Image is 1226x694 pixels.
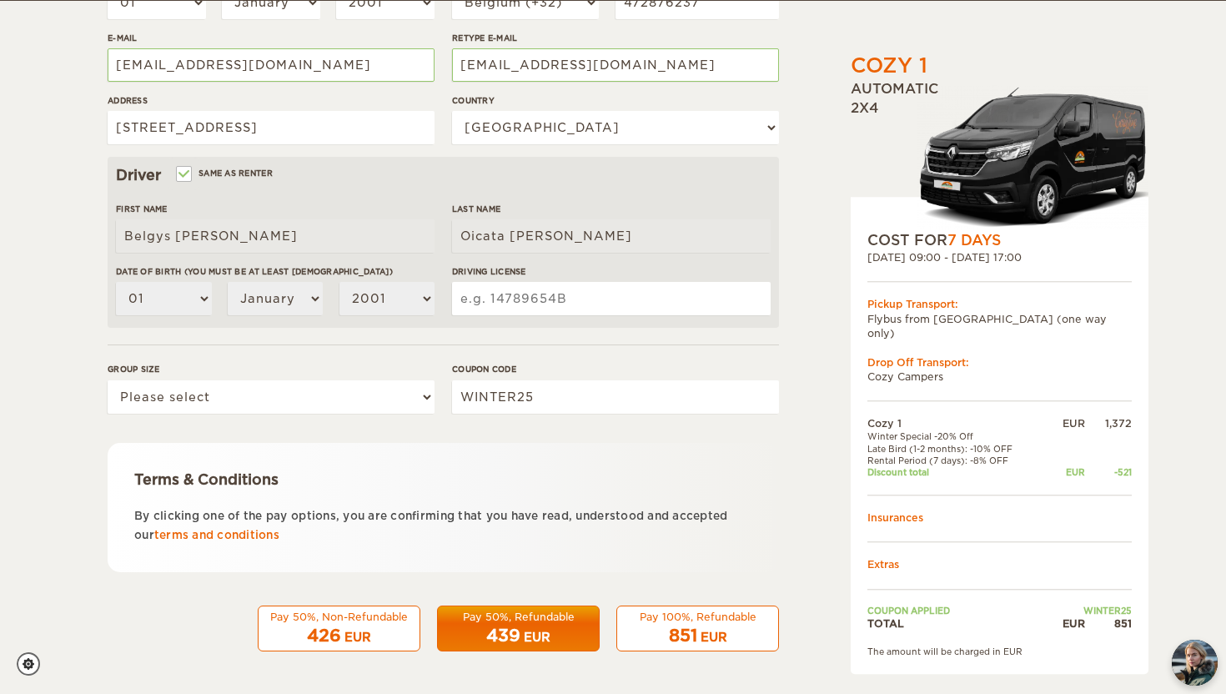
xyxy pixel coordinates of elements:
input: e.g. William [116,219,435,253]
p: By clicking one of the pay options, you are confirming that you have read, understood and accepte... [134,506,752,546]
div: Automatic 2x4 [851,81,1148,231]
div: EUR [701,629,727,646]
td: Winter Special -20% Off [867,431,1047,443]
div: Terms & Conditions [134,470,752,490]
td: Rental Period (7 days): -8% OFF [867,455,1047,466]
div: EUR [1047,466,1085,478]
div: COST FOR [867,230,1132,250]
div: 851 [1085,616,1132,631]
label: Date of birth (You must be at least [DEMOGRAPHIC_DATA]) [116,265,435,278]
td: WINTER25 [1047,605,1132,616]
input: e.g. example@example.com [108,48,435,82]
label: Group size [108,363,435,375]
div: Drop Off Transport: [867,355,1132,370]
div: EUR [344,629,371,646]
input: e.g. 14789654B [452,282,771,315]
button: Pay 100%, Refundable 851 EUR [616,606,779,652]
td: Late Bird (1-2 months): -10% OFF [867,443,1047,455]
input: e.g. Smith [452,219,771,253]
td: Cozy 1 [867,416,1047,430]
a: Cookie settings [17,652,51,676]
input: Same as renter [178,170,188,181]
label: First Name [116,203,435,215]
label: E-mail [108,32,435,44]
span: 851 [669,626,697,646]
div: The amount will be charged in EUR [867,646,1132,657]
div: Pickup Transport: [867,298,1132,312]
button: Pay 50%, Non-Refundable 426 EUR [258,606,420,652]
span: 426 [307,626,341,646]
img: Freyja at Cozy Campers [1172,640,1218,686]
label: Address [108,94,435,107]
img: Stuttur-m-c-logo-2.png [917,85,1148,230]
button: Pay 50%, Refundable 439 EUR [437,606,600,652]
div: 1,372 [1085,416,1132,430]
label: Country [452,94,779,107]
label: Retype E-mail [452,32,779,44]
div: Cozy 1 [851,52,927,80]
div: [DATE] 09:00 - [DATE] 17:00 [867,251,1132,265]
input: e.g. Street, City, Zip Code [108,111,435,144]
td: Insurances [867,511,1132,526]
div: EUR [1047,416,1085,430]
td: Discount total [867,466,1047,478]
span: 439 [486,626,520,646]
td: Cozy Campers [867,370,1132,384]
td: TOTAL [867,616,1047,631]
div: -521 [1085,466,1132,478]
td: Coupon applied [867,605,1047,616]
label: Last Name [452,203,771,215]
td: Extras [867,558,1132,572]
div: Pay 50%, Refundable [448,610,589,624]
div: EUR [1047,616,1085,631]
span: 7 Days [947,232,1001,249]
div: Driver [116,165,771,185]
label: Same as renter [178,165,273,181]
label: Driving License [452,265,771,278]
button: chat-button [1172,640,1218,686]
div: Pay 50%, Non-Refundable [269,610,410,624]
div: EUR [524,629,550,646]
td: Flybus from [GEOGRAPHIC_DATA] (one way only) [867,312,1132,340]
input: e.g. example@example.com [452,48,779,82]
div: Pay 100%, Refundable [627,610,768,624]
a: terms and conditions [154,529,279,541]
label: Coupon code [452,363,779,375]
